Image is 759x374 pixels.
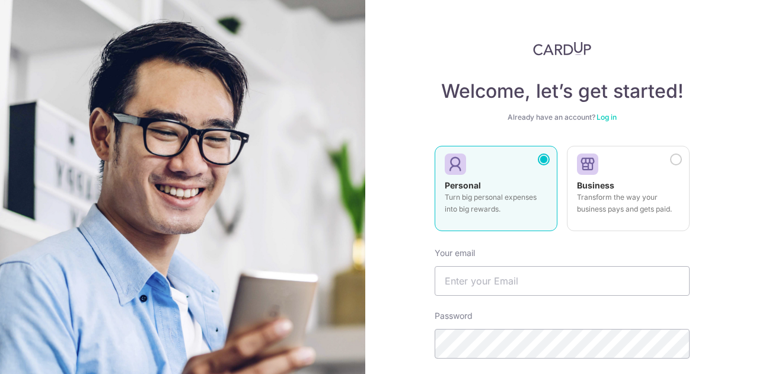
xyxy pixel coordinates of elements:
a: Log in [597,113,617,122]
img: CardUp Logo [533,41,591,56]
p: Turn big personal expenses into big rewards. [445,191,547,215]
strong: Personal [445,180,481,190]
label: Password [435,310,473,322]
a: Business Transform the way your business pays and gets paid. [567,146,690,238]
a: Personal Turn big personal expenses into big rewards. [435,146,557,238]
p: Transform the way your business pays and gets paid. [577,191,680,215]
label: Your email [435,247,475,259]
h4: Welcome, let’s get started! [435,79,690,103]
div: Already have an account? [435,113,690,122]
input: Enter your Email [435,266,690,296]
strong: Business [577,180,614,190]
